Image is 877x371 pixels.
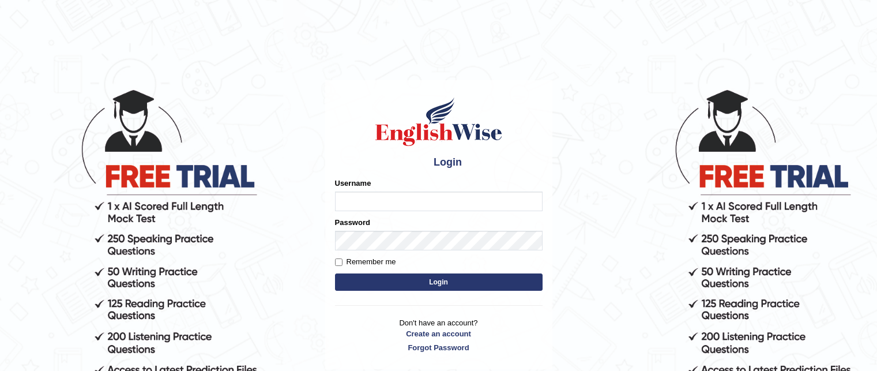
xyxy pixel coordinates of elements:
[373,96,505,148] img: Logo of English Wise sign in for intelligent practice with AI
[335,256,396,268] label: Remember me
[335,217,370,228] label: Password
[335,153,543,172] h4: Login
[335,273,543,291] button: Login
[335,258,342,266] input: Remember me
[335,328,543,339] a: Create an account
[335,178,371,189] label: Username
[335,317,543,353] p: Don't have an account?
[335,342,543,353] a: Forgot Password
